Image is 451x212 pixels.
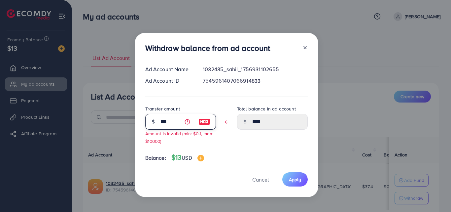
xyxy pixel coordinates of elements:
button: Cancel [244,172,277,187]
span: USD [182,154,192,161]
label: Transfer amount [145,106,180,112]
h3: Withdraw balance from ad account [145,43,270,53]
h4: $13 [171,153,204,162]
div: Ad Account ID [140,77,198,85]
div: 7545961407066914833 [197,77,313,85]
small: Amount is invalid (min: $0.1, max: $10000) [145,130,213,144]
button: Apply [282,172,308,187]
img: image [198,118,210,126]
span: Apply [289,176,301,183]
img: image [197,155,204,161]
div: Ad Account Name [140,65,198,73]
span: Cancel [252,176,269,183]
div: 1032435_sahil_1756931102655 [197,65,313,73]
span: Balance: [145,154,166,162]
iframe: Chat [423,182,446,207]
label: Total balance in ad account [237,106,296,112]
